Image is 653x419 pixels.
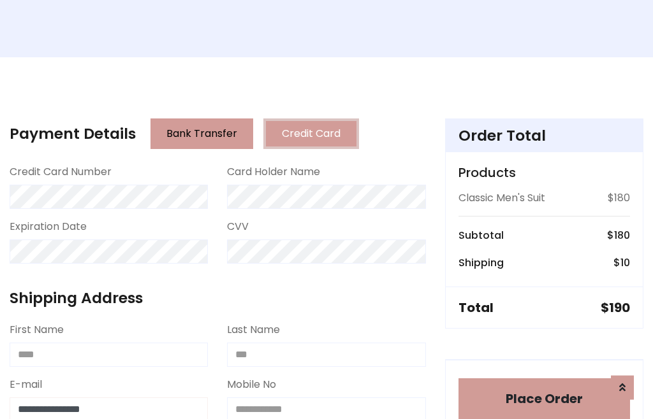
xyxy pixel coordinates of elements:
h5: Total [459,300,494,315]
h6: Shipping [459,257,504,269]
label: Credit Card Number [10,164,112,180]
h6: $ [613,257,630,269]
h5: $ [601,300,630,315]
h4: Order Total [459,127,630,145]
label: CVV [227,219,249,234]
p: Classic Men's Suit [459,190,545,206]
p: $180 [608,190,630,206]
span: 10 [620,255,630,270]
h6: $ [607,229,630,241]
button: Credit Card [263,118,359,149]
h4: Shipping Address [10,289,426,307]
h5: Products [459,165,630,180]
label: E-mail [10,377,42,392]
h4: Payment Details [10,125,136,143]
button: Bank Transfer [150,118,253,149]
label: Mobile No [227,377,276,392]
button: Place Order [459,378,630,419]
label: First Name [10,322,64,337]
label: Expiration Date [10,219,87,234]
span: 180 [614,228,630,243]
span: 190 [609,299,630,316]
h6: Subtotal [459,229,504,241]
label: Card Holder Name [227,164,320,180]
label: Last Name [227,322,280,337]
